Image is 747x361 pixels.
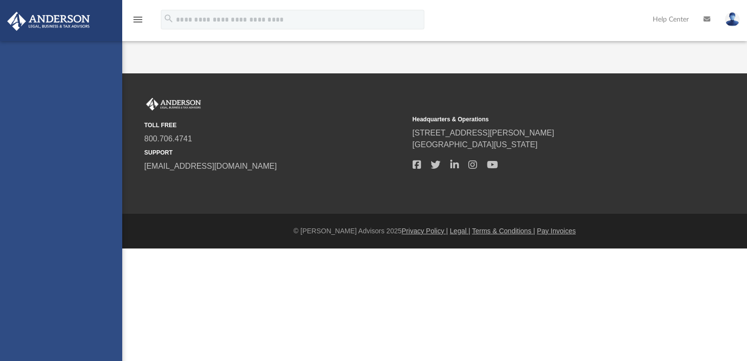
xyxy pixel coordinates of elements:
[537,227,575,235] a: Pay Invoices
[725,12,740,26] img: User Pic
[413,115,674,124] small: Headquarters & Operations
[163,13,174,24] i: search
[413,129,554,137] a: [STREET_ADDRESS][PERSON_NAME]
[144,121,406,130] small: TOLL FREE
[144,162,277,170] a: [EMAIL_ADDRESS][DOMAIN_NAME]
[472,227,535,235] a: Terms & Conditions |
[4,12,93,31] img: Anderson Advisors Platinum Portal
[450,227,470,235] a: Legal |
[144,148,406,157] small: SUPPORT
[144,98,203,111] img: Anderson Advisors Platinum Portal
[144,135,192,143] a: 800.706.4741
[402,227,448,235] a: Privacy Policy |
[132,14,144,25] i: menu
[413,140,538,149] a: [GEOGRAPHIC_DATA][US_STATE]
[122,226,747,236] div: © [PERSON_NAME] Advisors 2025
[132,19,144,25] a: menu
